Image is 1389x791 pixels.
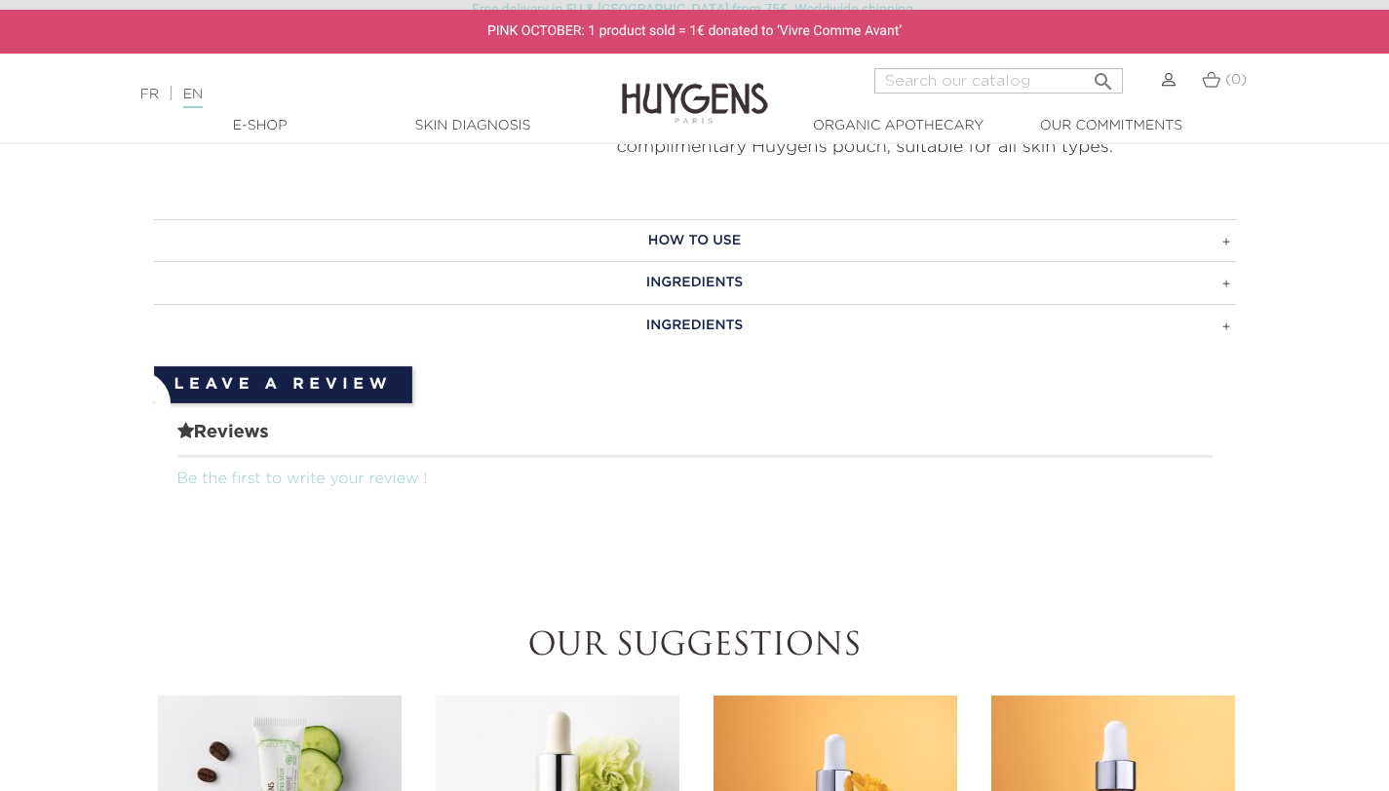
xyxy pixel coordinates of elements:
[131,83,564,106] div: |
[163,116,358,136] a: E-Shop
[1225,73,1247,87] span: (0)
[140,88,159,101] a: FR
[1086,62,1121,89] button: 
[183,88,203,108] a: EN
[1014,116,1209,136] a: Our commitments
[622,52,768,127] img: Huygens
[1092,64,1115,88] i: 
[874,68,1123,94] input: Search
[375,116,570,136] a: Skin Diagnosis
[801,116,996,136] a: Organic Apothecary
